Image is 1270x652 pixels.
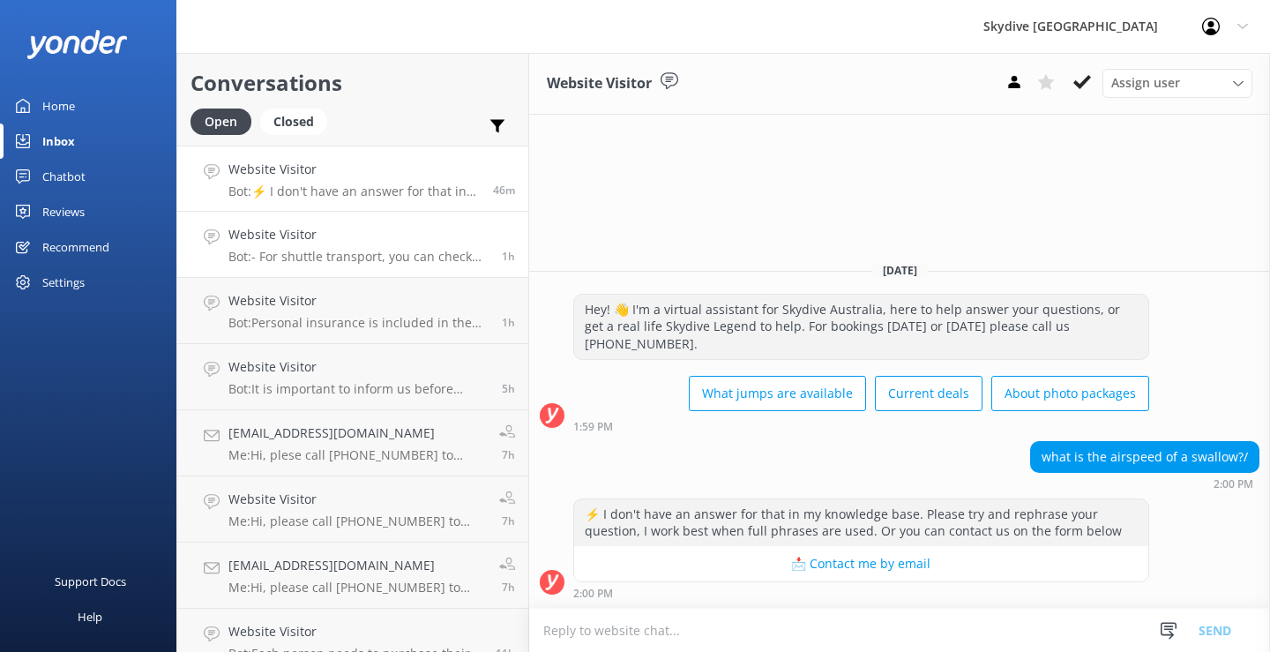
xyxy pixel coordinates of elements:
h4: Website Visitor [228,160,480,179]
div: what is the airspeed of a swallow?/ [1031,442,1259,472]
div: Open [190,109,251,135]
h4: [EMAIL_ADDRESS][DOMAIN_NAME] [228,556,486,575]
div: Sep 02 2025 01:59pm (UTC +10:00) Australia/Brisbane [573,420,1149,432]
h4: Website Visitor [228,357,489,377]
a: Website VisitorMe:Hi, please call [PHONE_NUMBER] to discuss later time slots in [GEOGRAPHIC_DATA]... [177,476,528,543]
div: Chatbot [42,159,86,194]
a: Website VisitorBot:- For shuttle transport, you can check availability and details at [URL][DOMAI... [177,212,528,278]
h2: Conversations [190,66,515,100]
h4: Website Visitor [228,490,486,509]
button: What jumps are available [689,376,866,411]
p: Bot: Personal insurance is included in the jump price, covering you for up to $50,000 in medical ... [228,315,489,331]
h3: Website Visitor [547,72,652,95]
div: Settings [42,265,85,300]
a: [EMAIL_ADDRESS][DOMAIN_NAME]Me:Hi, plese call [PHONE_NUMBER] to redeem any gift vouchers, Blue Sk... [177,410,528,476]
div: Sep 02 2025 02:00pm (UTC +10:00) Australia/Brisbane [1030,477,1259,490]
span: Sep 02 2025 01:16pm (UTC +10:00) Australia/Brisbane [502,249,515,264]
span: Sep 02 2025 07:11am (UTC +10:00) Australia/Brisbane [502,447,515,462]
span: Sep 02 2025 07:10am (UTC +10:00) Australia/Brisbane [502,513,515,528]
strong: 2:00 PM [1214,479,1253,490]
p: Me: Hi, plese call [PHONE_NUMBER] to redeem any gift vouchers, Blue Skies [228,447,486,463]
p: Bot: It is important to inform us before booking if there are any heart conditions, as this may m... [228,381,489,397]
button: Current deals [875,376,982,411]
div: Hey! 👋 I'm a virtual assistant for Skydive Australia, here to help answer your questions, or get ... [574,295,1148,359]
strong: 1:59 PM [573,422,613,432]
a: Open [190,111,260,131]
span: Assign user [1111,73,1180,93]
div: Sep 02 2025 02:00pm (UTC +10:00) Australia/Brisbane [573,587,1149,599]
div: Assign User [1102,69,1252,97]
span: Sep 02 2025 07:08am (UTC +10:00) Australia/Brisbane [502,580,515,595]
a: [EMAIL_ADDRESS][DOMAIN_NAME]Me:Hi, please call [PHONE_NUMBER] to discuss refund with reservation ... [177,543,528,609]
p: Bot: ⚡ I don't have an answer for that in my knowledge base. Please try and rephrase your questio... [228,184,480,199]
a: Website VisitorBot:It is important to inform us before booking if there are any heart conditions,... [177,344,528,410]
p: Me: Hi, please call [PHONE_NUMBER] to discuss refund with reservation staff. Blue Skies [228,580,486,596]
div: ⚡ I don't have an answer for that in my knowledge base. Please try and rephrase your question, I ... [574,499,1148,546]
div: Help [78,599,102,634]
a: Closed [260,111,336,131]
div: Inbox [42,124,75,159]
div: Home [42,88,75,124]
h4: Website Visitor [228,225,489,244]
p: Bot: - For shuttle transport, you can check availability and details at [URL][DOMAIN_NAME]. - The... [228,249,489,265]
span: Sep 02 2025 02:00pm (UTC +10:00) Australia/Brisbane [493,183,515,198]
h4: Website Visitor [228,291,489,311]
strong: 2:00 PM [573,588,613,599]
span: [DATE] [872,263,928,278]
div: Reviews [42,194,85,229]
h4: Website Visitor [228,622,482,641]
button: 📩 Contact me by email [574,546,1148,581]
button: About photo packages [991,376,1149,411]
h4: [EMAIL_ADDRESS][DOMAIN_NAME] [228,423,486,443]
span: Sep 02 2025 12:49pm (UTC +10:00) Australia/Brisbane [502,315,515,330]
div: Closed [260,109,327,135]
p: Me: Hi, please call [PHONE_NUMBER] to discuss later time slots in [GEOGRAPHIC_DATA], Blue Skies [228,513,486,529]
a: Website VisitorBot:Personal insurance is included in the jump price, covering you for up to $50,0... [177,278,528,344]
a: Website VisitorBot:⚡ I don't have an answer for that in my knowledge base. Please try and rephras... [177,146,528,212]
img: yonder-white-logo.png [26,30,128,59]
div: Recommend [42,229,109,265]
div: Support Docs [55,564,126,599]
span: Sep 02 2025 09:01am (UTC +10:00) Australia/Brisbane [502,381,515,396]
